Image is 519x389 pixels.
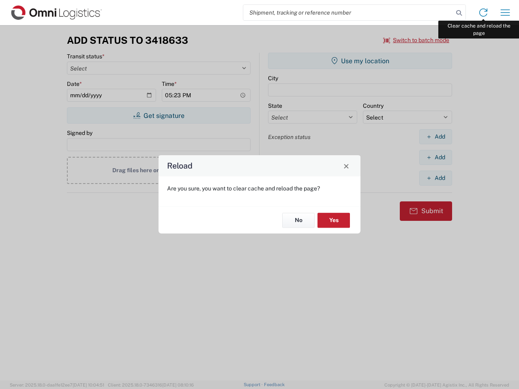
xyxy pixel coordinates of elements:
button: No [282,213,315,228]
p: Are you sure, you want to clear cache and reload the page? [167,185,352,192]
h4: Reload [167,160,193,172]
button: Yes [317,213,350,228]
button: Close [341,160,352,171]
input: Shipment, tracking or reference number [243,5,453,20]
